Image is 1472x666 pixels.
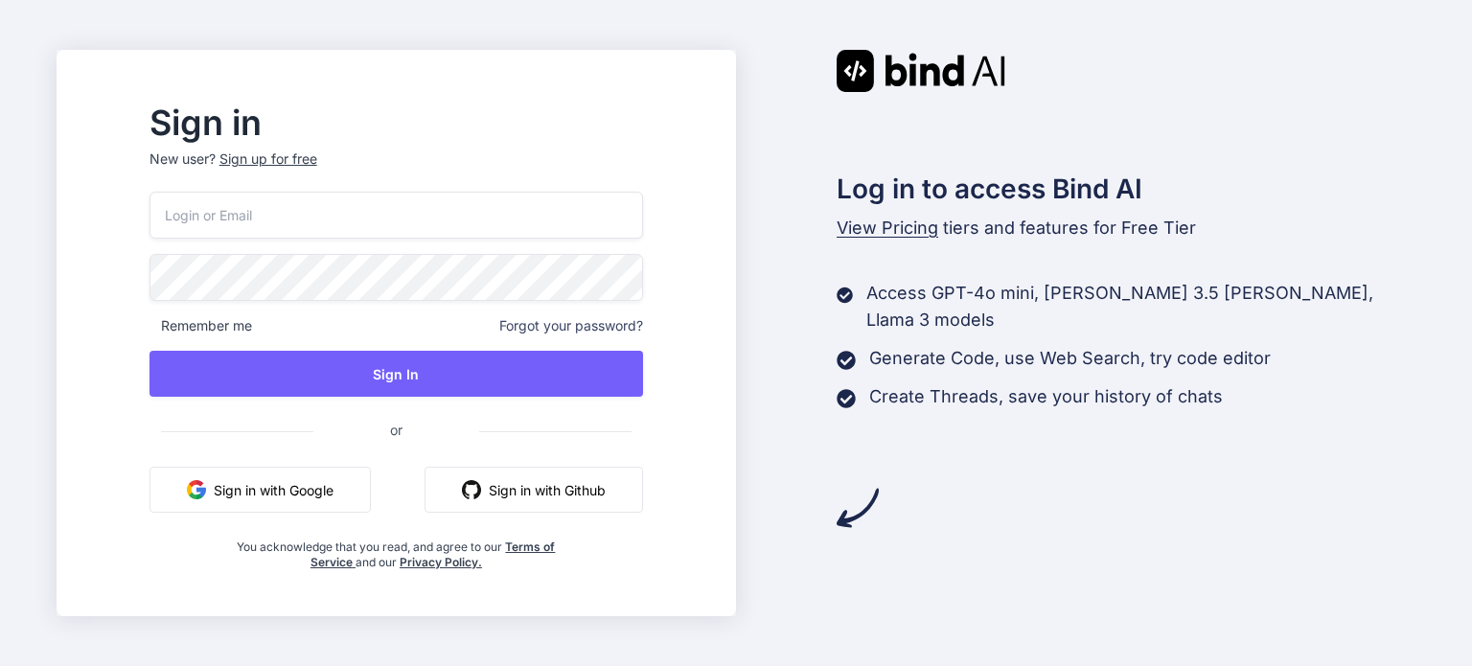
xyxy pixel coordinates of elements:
p: Create Threads, save your history of chats [869,383,1223,410]
button: Sign In [149,351,643,397]
span: View Pricing [837,218,938,238]
span: or [313,406,479,453]
span: Forgot your password? [499,316,643,335]
div: You acknowledge that you read, and agree to our and our [232,528,562,570]
div: Sign up for free [219,149,317,169]
button: Sign in with Github [425,467,643,513]
p: New user? [149,149,643,192]
a: Terms of Service [310,540,556,569]
span: Remember me [149,316,252,335]
button: Sign in with Google [149,467,371,513]
h2: Sign in [149,107,643,138]
img: arrow [837,487,879,529]
img: github [462,480,481,499]
a: Privacy Policy. [400,555,482,569]
input: Login or Email [149,192,643,239]
img: Bind AI logo [837,50,1005,92]
img: google [187,480,206,499]
h2: Log in to access Bind AI [837,169,1415,209]
p: Access GPT-4o mini, [PERSON_NAME] 3.5 [PERSON_NAME], Llama 3 models [866,280,1415,333]
p: tiers and features for Free Tier [837,215,1415,241]
p: Generate Code, use Web Search, try code editor [869,345,1271,372]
